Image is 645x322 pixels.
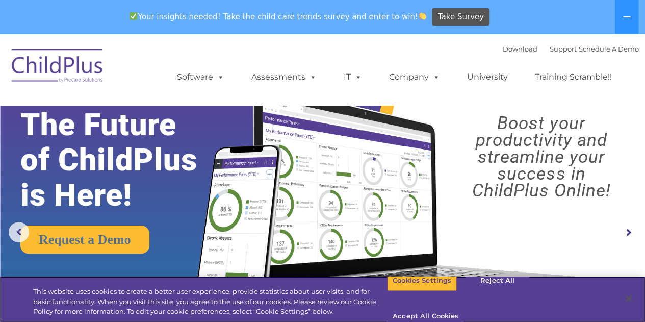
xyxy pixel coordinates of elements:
[466,270,529,291] button: Reject All
[142,109,185,117] span: Phone number
[503,45,639,53] font: |
[503,45,537,53] a: Download
[419,12,426,20] img: 👏
[432,8,489,26] a: Take Survey
[130,12,137,20] img: ✅
[617,287,640,310] button: Close
[387,270,457,291] button: Cookies Settings
[167,67,235,87] a: Software
[20,226,149,254] a: Request a Demo
[33,287,387,317] div: This website uses cookies to create a better user experience, provide statistics about user visit...
[333,67,372,87] a: IT
[525,67,622,87] a: Training Scramble!!
[446,115,637,199] rs-layer: Boost your productivity and streamline your success in ChildPlus Online!
[379,67,450,87] a: Company
[241,67,327,87] a: Assessments
[438,8,484,26] span: Take Survey
[457,67,518,87] a: University
[125,7,431,27] span: Your insights needed! Take the child care trends survey and enter to win!
[142,67,173,75] span: Last name
[550,45,577,53] a: Support
[7,42,109,93] img: ChildPlus by Procare Solutions
[20,107,226,213] rs-layer: The Future of ChildPlus is Here!
[579,45,639,53] a: Schedule A Demo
